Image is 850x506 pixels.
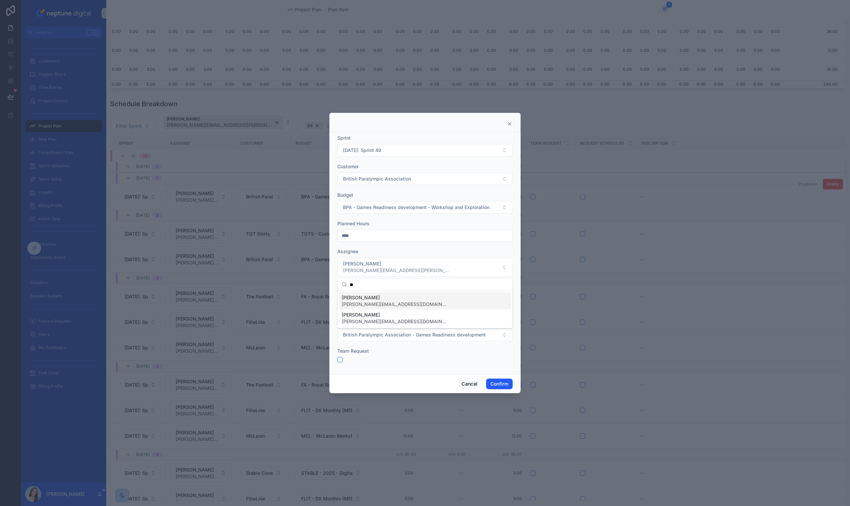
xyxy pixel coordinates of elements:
button: Confirm [486,379,513,389]
span: Customer [337,164,359,169]
button: Select Button [337,173,513,185]
button: Select Button [337,201,513,214]
button: Select Button [337,257,513,277]
span: Budget [337,192,353,198]
span: BPA - Games Readiness development - Workshop and Exploration [343,204,489,211]
span: [PERSON_NAME][EMAIL_ADDRESS][DOMAIN_NAME] [342,318,448,325]
button: Select Button [337,144,513,157]
span: [PERSON_NAME] [342,312,448,318]
button: Cancel [457,379,482,389]
div: Suggestions [338,291,512,328]
button: Select Button [337,328,513,341]
span: [PERSON_NAME][EMAIL_ADDRESS][DOMAIN_NAME] [342,301,448,308]
span: Team Request [337,348,369,354]
span: British Paralympic Association - Games Readiness development [343,331,486,338]
span: [PERSON_NAME] [343,260,449,267]
span: [PERSON_NAME] [342,294,448,301]
span: [PERSON_NAME][EMAIL_ADDRESS][PERSON_NAME][DOMAIN_NAME] [343,267,449,274]
span: Planned Hours [337,221,370,226]
span: Sprint [337,135,351,141]
span: British Paralympic Association [343,176,411,182]
span: Assignee [337,249,358,254]
span: [DATE]: Sprint 49 [343,147,381,154]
